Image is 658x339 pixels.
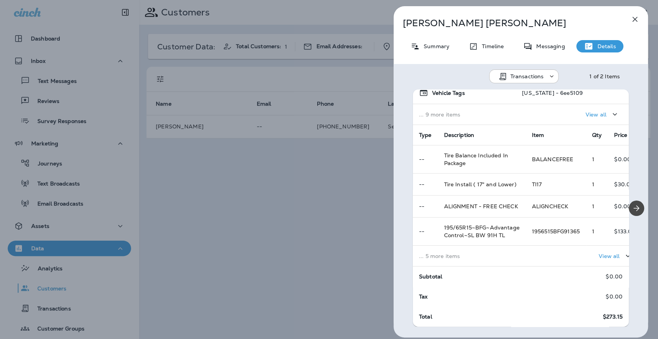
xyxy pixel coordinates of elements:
span: Item [532,132,544,138]
span: ALIGNCHECK [532,203,568,210]
button: Next [629,201,644,216]
span: Total [419,313,432,320]
span: TI17 [532,181,542,188]
span: ALIGNMENT - FREE CHECK [444,203,518,210]
span: Price [614,132,627,138]
span: Subtotal [419,273,442,280]
p: -- [419,203,432,209]
p: Summary [420,43,449,49]
p: Timeline [478,43,504,49]
span: Qty [592,132,602,138]
p: View all [599,253,619,259]
p: $30.00 [614,181,636,187]
p: -- [419,228,432,234]
div: 1 of 2 Items [589,73,620,79]
span: Tax [419,293,427,300]
span: 1 [592,228,594,235]
span: Description [444,132,475,138]
p: [US_STATE] - 6ee5109 [522,90,583,96]
span: Type [419,132,432,138]
span: 1 [592,156,594,163]
span: BALANCEFREE [532,156,574,163]
p: $0.00 [614,156,636,162]
span: Tire Balance Included In Package [444,152,508,167]
span: 1 [592,203,594,210]
p: ... 5 more items [419,253,520,259]
span: $273.15 [603,314,623,320]
p: $0.00 [606,273,623,280]
p: ... 9 more items [419,111,510,118]
p: $0.00 [606,293,623,300]
p: Details [593,43,616,49]
span: 1956515BFG91365 [532,228,580,235]
p: View all [586,111,606,118]
p: Messaging [532,43,565,49]
span: Vehicle Tags [432,90,465,96]
p: $0.00 [614,203,636,209]
button: View all [596,249,636,263]
span: 195/65R15~BFG~Advantage Control~SL BW 91H TL [444,224,520,239]
p: $133.00 [614,228,636,234]
p: Transactions [510,73,544,79]
span: Tire Install ( 17" and Lower) [444,181,517,188]
span: 1 [592,181,594,188]
p: -- [419,156,432,162]
p: [PERSON_NAME] [PERSON_NAME] [403,18,613,29]
p: -- [419,181,432,187]
button: View all [582,107,623,121]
